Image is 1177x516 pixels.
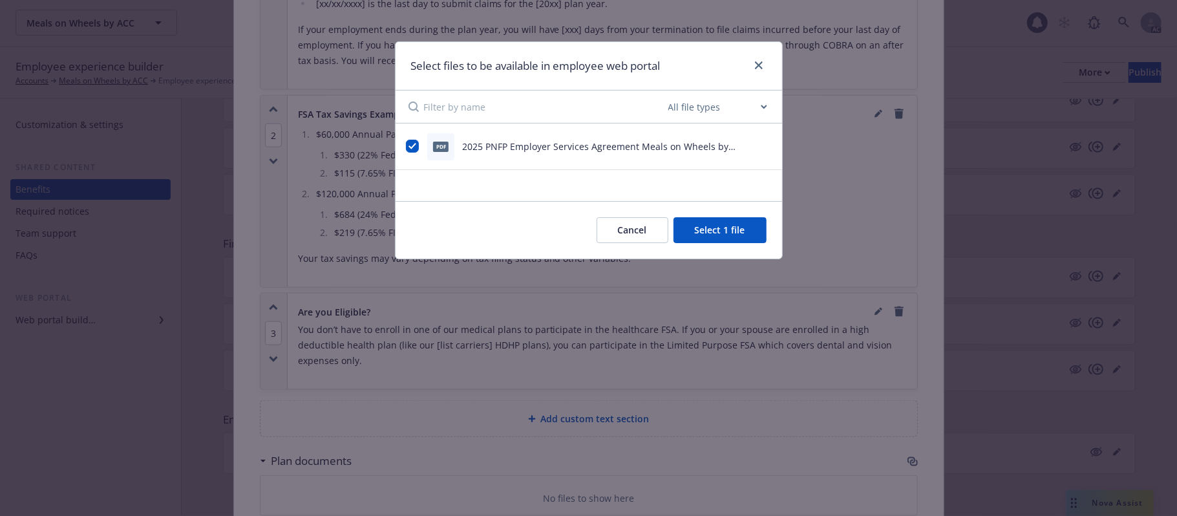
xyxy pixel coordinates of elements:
[424,91,666,123] input: Filter by name
[411,58,661,74] h1: Select files to be available in employee web portal
[408,102,419,112] svg: Search
[462,140,736,166] span: 2025 PNFP Employer Services Agreement Meals on Wheels by ACC.pdf
[597,217,668,243] button: Cancel
[739,140,750,153] button: download file
[760,140,772,153] button: preview file
[433,142,449,151] span: pdf
[751,58,767,73] a: close
[673,217,767,243] button: Select 1 file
